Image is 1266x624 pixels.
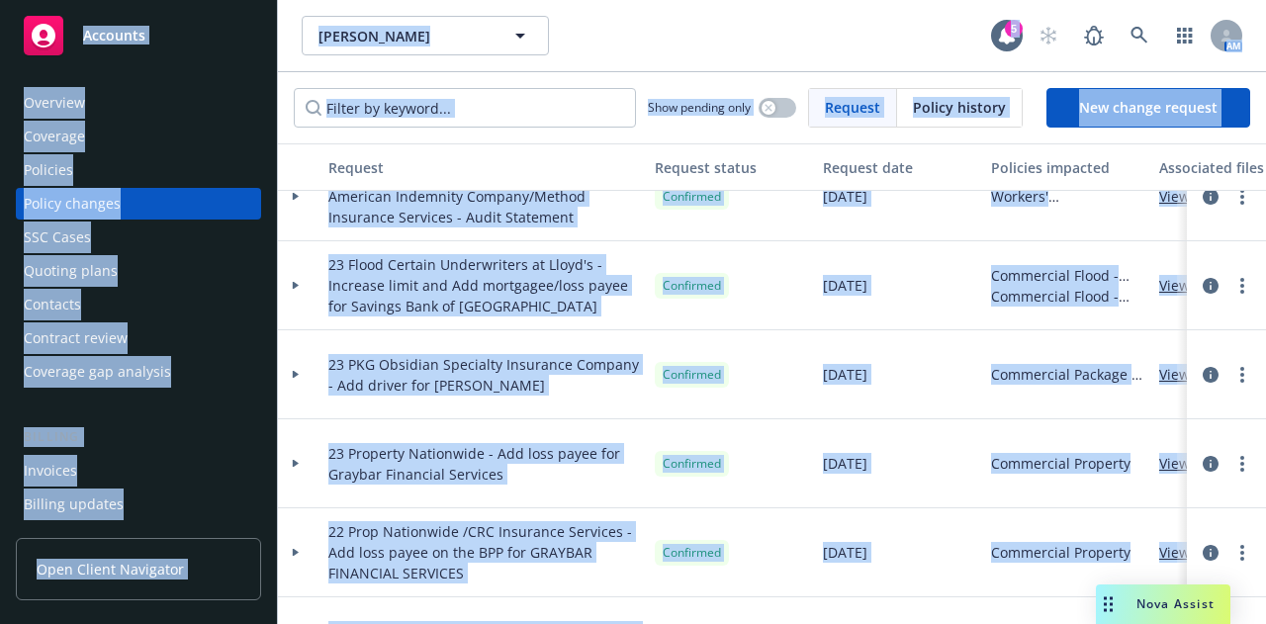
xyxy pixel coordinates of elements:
[1159,275,1236,296] a: View files
[991,364,1143,385] span: Commercial Package - [DATE]-[DATE] Package (GL/Auto/IM)
[16,188,261,220] a: Policy changes
[1029,16,1068,55] a: Start snowing
[302,16,549,55] button: [PERSON_NAME]
[16,455,261,487] a: Invoices
[655,157,807,178] div: Request status
[1159,542,1236,563] a: View files
[16,121,261,152] a: Coverage
[16,322,261,354] a: Contract review
[648,99,751,116] span: Show pending only
[24,87,85,119] div: Overview
[983,143,1151,191] button: Policies impacted
[328,521,639,583] span: 22 Prop Nationwide /CRC Insurance Services - Add loss payee on the BPP for GRAYBAR FINANCIAL SERV...
[1199,185,1222,209] a: circleInformation
[1120,16,1159,55] a: Search
[328,354,639,396] span: 23 PKG Obsidian Specialty Insurance Company - Add driver for [PERSON_NAME]
[16,255,261,287] a: Quoting plans
[823,157,975,178] div: Request date
[823,542,867,563] span: [DATE]
[1159,186,1236,207] a: View files
[37,559,184,579] span: Open Client Navigator
[16,222,261,253] a: SSC Cases
[1165,16,1205,55] a: Switch app
[271,330,320,419] div: Toggle Row Expanded
[1230,452,1254,476] a: more
[663,366,721,384] span: Confirmed
[663,455,721,473] span: Confirmed
[1159,453,1236,474] a: View files
[24,121,85,152] div: Coverage
[1046,88,1250,128] a: New change request
[1230,541,1254,565] a: more
[24,222,91,253] div: SSC Cases
[320,143,647,191] button: Request
[991,286,1143,307] span: Commercial Flood - [PERSON_NAME] - [STREET_ADDRESS][PERSON_NAME] Ukiah CA Bldg 2
[328,165,639,227] span: 22-23 WORKERS COMPENSATION Service American Indemnity Company/Method Insurance Services - Audit S...
[24,489,124,520] div: Billing updates
[328,443,639,485] span: 23 Property Nationwide - Add loss payee for Graybar Financial Services
[24,154,73,186] div: Policies
[991,265,1143,286] span: Commercial Flood - Bldg. 1 Dwelling [STREET_ADDRESS][PERSON_NAME]
[24,289,81,320] div: Contacts
[16,489,261,520] a: Billing updates
[663,188,721,206] span: Confirmed
[271,152,320,241] div: Toggle Row Expanded
[1230,363,1254,387] a: more
[24,188,121,220] div: Policy changes
[16,8,261,63] a: Accounts
[991,542,1130,563] span: Commercial Property
[1096,584,1230,624] button: Nova Assist
[271,241,320,330] div: Toggle Row Expanded
[1096,584,1121,624] div: Drag to move
[991,186,1143,207] span: Workers' Compensation
[913,97,1006,118] span: Policy history
[815,143,983,191] button: Request date
[825,97,880,118] span: Request
[271,419,320,508] div: Toggle Row Expanded
[24,322,128,354] div: Contract review
[1199,452,1222,476] a: circleInformation
[991,453,1130,474] span: Commercial Property
[647,143,815,191] button: Request status
[16,427,261,447] div: Billing
[1074,16,1114,55] a: Report a Bug
[1230,185,1254,209] a: more
[24,455,77,487] div: Invoices
[328,254,639,316] span: 23 Flood Certain Underwriters at Lloyd's - Increase limit and Add mortgagee/loss payee for Saving...
[16,87,261,119] a: Overview
[16,289,261,320] a: Contacts
[271,508,320,597] div: Toggle Row Expanded
[328,157,639,178] div: Request
[663,544,721,562] span: Confirmed
[1136,595,1215,612] span: Nova Assist
[991,157,1143,178] div: Policies impacted
[24,356,171,388] div: Coverage gap analysis
[16,154,261,186] a: Policies
[823,186,867,207] span: [DATE]
[24,255,118,287] div: Quoting plans
[1079,98,1218,117] span: New change request
[1199,274,1222,298] a: circleInformation
[83,28,145,44] span: Accounts
[1005,20,1023,38] div: 5
[823,275,867,296] span: [DATE]
[1230,274,1254,298] a: more
[1159,364,1236,385] a: View files
[823,364,867,385] span: [DATE]
[663,277,721,295] span: Confirmed
[318,26,490,46] span: [PERSON_NAME]
[16,356,261,388] a: Coverage gap analysis
[294,88,636,128] input: Filter by keyword...
[1199,363,1222,387] a: circleInformation
[1199,541,1222,565] a: circleInformation
[823,453,867,474] span: [DATE]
